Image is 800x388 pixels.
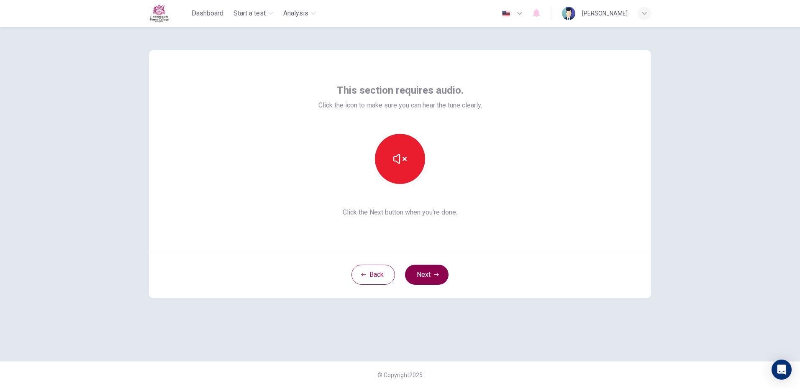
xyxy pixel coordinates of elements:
[188,6,227,21] button: Dashboard
[149,4,169,23] img: Fettes logo
[283,8,308,18] span: Analysis
[149,4,188,23] a: Fettes logo
[318,207,482,217] span: Click the Next button when you’re done.
[318,100,482,110] span: Click the icon to make sure you can hear the tune clearly.
[405,265,449,285] button: Next
[562,7,575,20] img: Profile picture
[280,6,319,21] button: Analysis
[501,10,511,17] img: en
[582,8,628,18] div: [PERSON_NAME]
[337,84,464,97] span: This section requires audio.
[192,8,223,18] span: Dashboard
[351,265,395,285] button: Back
[772,360,792,380] div: Open Intercom Messenger
[230,6,277,21] button: Start a test
[377,372,423,378] span: © Copyright 2025
[233,8,266,18] span: Start a test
